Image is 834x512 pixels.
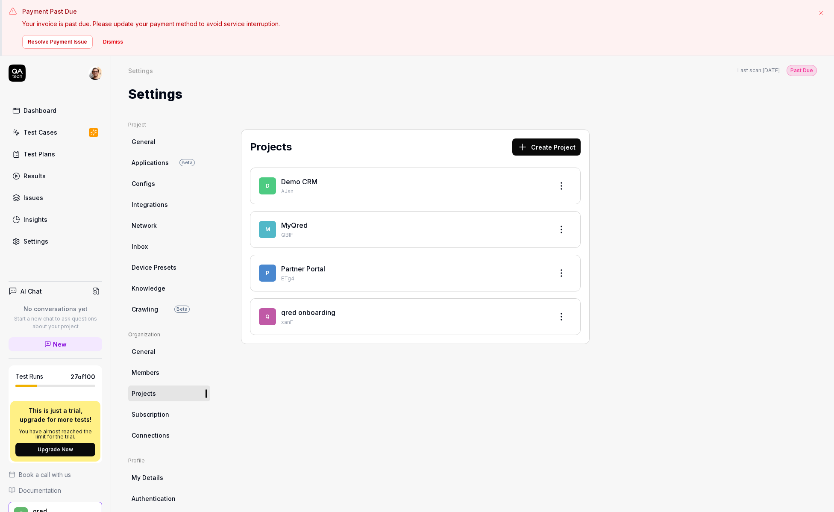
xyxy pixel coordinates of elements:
div: Results [23,171,46,180]
p: Your invoice is past due. Please update your payment method to avoid service interruption. [22,19,810,28]
a: Dashboard [9,102,102,119]
span: Crawling [132,305,158,314]
a: Book a call with us [9,470,102,479]
span: Documentation [19,486,61,495]
a: General [128,344,210,359]
span: Network [132,221,157,230]
a: Issues [9,189,102,206]
div: Issues [23,193,43,202]
a: Authentication [128,491,210,506]
span: 27 of 100 [70,372,95,381]
button: Resolve Payment Issue [22,35,93,49]
span: Subscription [132,410,169,419]
h2: Projects [250,139,292,155]
span: Connections [132,431,170,440]
h1: Settings [128,85,182,104]
span: M [259,221,276,238]
a: Test Plans [9,146,102,162]
a: Knowledge [128,280,210,296]
button: Create Project [512,138,581,156]
span: Applications [132,158,169,167]
a: Members [128,365,210,380]
span: P [259,265,276,282]
span: New [53,340,67,349]
span: Inbox [132,242,148,251]
span: Configs [132,179,155,188]
p: AJsn [281,188,546,195]
div: Test Cases [23,128,57,137]
p: No conversations yet [9,304,102,313]
a: Settings [9,233,102,250]
span: General [132,137,156,146]
a: Insights [9,211,102,228]
span: Integrations [132,200,168,209]
div: Past Due [787,65,817,76]
span: My Details [132,473,163,482]
a: Configs [128,176,210,191]
span: Members [132,368,159,377]
h5: Test Runs [15,373,43,380]
span: Knowledge [132,284,165,293]
p: Start a new chat to ask questions about your project [9,315,102,330]
a: Inbox [128,238,210,254]
a: General [128,134,210,150]
span: Beta [174,306,190,313]
p: You have almost reached the limit for the trial. [15,429,95,439]
a: Test Cases [9,124,102,141]
div: Organization [128,331,210,338]
button: Past Due [787,65,817,76]
a: Results [9,168,102,184]
p: This is just a trial, upgrade for more tests! [15,406,95,424]
button: Last scan:[DATE] [737,67,780,74]
time: [DATE] [763,67,780,74]
div: Insights [23,215,47,224]
a: New [9,337,102,351]
div: Dashboard [23,106,56,115]
p: xanF [281,318,546,326]
div: Profile [128,457,210,465]
span: General [132,347,156,356]
span: D [259,177,276,194]
button: Upgrade Now [15,443,95,456]
h3: Payment Past Due [22,7,810,16]
span: Device Presets [132,263,176,272]
div: Project [128,121,210,129]
a: Demo CRM [281,177,317,186]
a: Device Presets [128,259,210,275]
span: Book a call with us [19,470,71,479]
div: Settings [128,66,153,75]
a: Connections [128,427,210,443]
button: Dismiss [98,35,128,49]
span: Projects [132,389,156,398]
a: ApplicationsBeta [128,155,210,171]
a: Subscription [128,406,210,422]
a: Projects [128,385,210,401]
p: ETg4 [281,275,546,282]
a: Network [128,218,210,233]
span: Beta [179,159,195,166]
a: Documentation [9,486,102,495]
a: MyQred [281,221,308,230]
a: Integrations [128,197,210,212]
a: CrawlingBeta [128,301,210,317]
div: Test Plans [23,150,55,159]
a: Partner Portal [281,265,325,273]
div: Settings [23,237,48,246]
span: Last scan: [737,67,780,74]
a: qred onboarding [281,308,335,317]
a: My Details [128,470,210,486]
img: 704fe57e-bae9-4a0d-8bcb-c4203d9f0bb2.jpeg [88,66,102,80]
span: Authentication [132,494,176,503]
p: QBlF [281,231,546,239]
h4: AI Chat [21,287,42,296]
span: q [259,308,276,325]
